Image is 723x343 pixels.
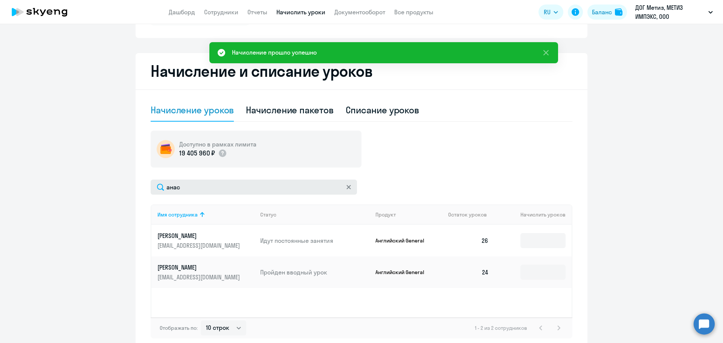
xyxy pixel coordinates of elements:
div: Остаток уроков [448,211,495,218]
p: [EMAIL_ADDRESS][DOMAIN_NAME] [157,241,242,250]
div: Списание уроков [346,104,419,116]
button: RU [538,5,563,20]
div: Имя сотрудника [157,211,254,218]
div: Имя сотрудника [157,211,198,218]
a: Дашборд [169,8,195,16]
td: 26 [442,225,495,256]
h2: Начисление и списание уроков [151,62,572,80]
span: Остаток уроков [448,211,487,218]
p: Пройден вводный урок [260,268,369,276]
p: Идут постоянные занятия [260,236,369,245]
div: Продукт [375,211,396,218]
div: Продукт [375,211,442,218]
td: 24 [442,256,495,288]
span: 1 - 2 из 2 сотрудников [475,325,527,331]
div: Начисление прошло успешно [232,48,317,57]
span: Отображать по: [160,325,198,331]
th: Начислить уроков [495,204,572,225]
p: [PERSON_NAME] [157,232,242,240]
p: 19 405 960 ₽ [179,148,215,158]
input: Поиск по имени, email, продукту или статусу [151,180,357,195]
div: Начисление уроков [151,104,234,116]
a: Сотрудники [204,8,238,16]
button: Балансbalance [587,5,627,20]
p: [EMAIL_ADDRESS][DOMAIN_NAME] [157,273,242,281]
p: ДОГ Метиз, МЕТИЗ ИМПЭКС, ООО [635,3,705,21]
a: [PERSON_NAME][EMAIL_ADDRESS][DOMAIN_NAME] [157,263,254,281]
div: Статус [260,211,369,218]
img: balance [615,8,622,16]
p: Английский General [375,269,432,276]
div: Статус [260,211,276,218]
span: RU [544,8,551,17]
img: wallet-circle.png [157,140,175,158]
a: [PERSON_NAME][EMAIL_ADDRESS][DOMAIN_NAME] [157,232,254,250]
a: Документооборот [334,8,385,16]
div: Баланс [592,8,612,17]
a: Все продукты [394,8,433,16]
h5: Доступно в рамках лимита [179,140,256,148]
button: ДОГ Метиз, МЕТИЗ ИМПЭКС, ООО [631,3,717,21]
a: Отчеты [247,8,267,16]
a: Начислить уроки [276,8,325,16]
p: [PERSON_NAME] [157,263,242,271]
p: Английский General [375,237,432,244]
div: Начисление пакетов [246,104,333,116]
